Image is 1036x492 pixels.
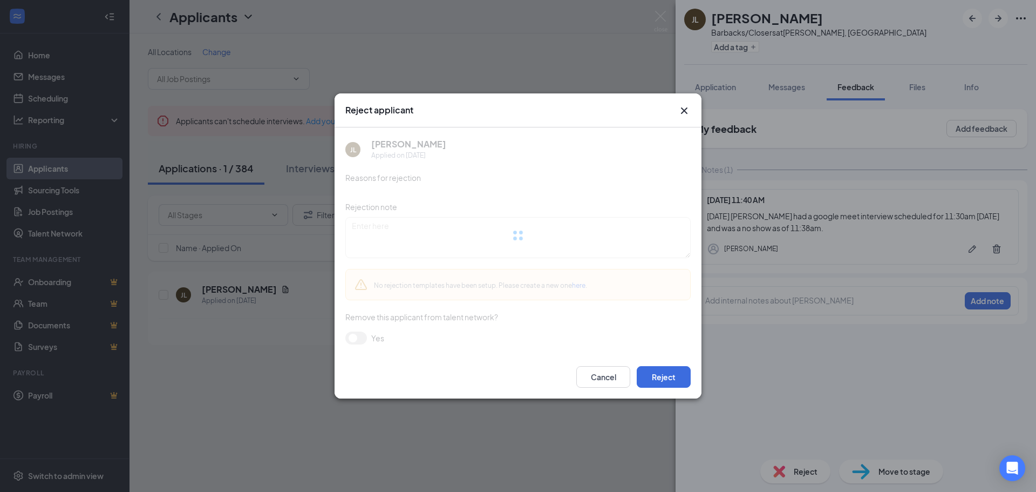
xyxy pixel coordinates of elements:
div: Open Intercom Messenger [999,455,1025,481]
svg: Cross [678,104,691,117]
button: Reject [637,366,691,388]
button: Cancel [576,366,630,388]
button: Close [678,104,691,117]
h3: Reject applicant [345,104,413,116]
